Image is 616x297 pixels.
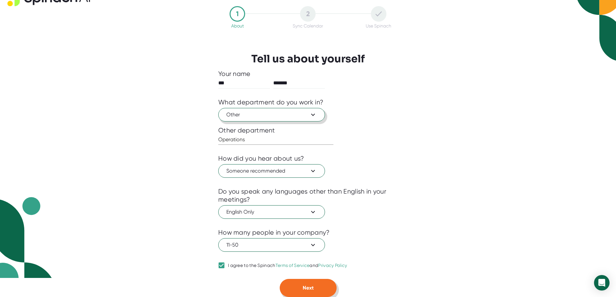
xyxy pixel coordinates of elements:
span: Next [303,285,314,291]
button: Next [280,279,337,297]
button: Someone recommended [218,164,325,178]
button: English Only [218,205,325,219]
button: Other [218,108,325,122]
div: What department do you work in? [218,98,323,106]
button: 11-50 [218,238,325,252]
span: Other [226,111,317,119]
div: Use Spinach [366,23,391,28]
span: 11-50 [226,241,317,249]
div: About [231,23,244,28]
div: Sync Calendar [293,23,323,28]
h3: Tell us about yourself [251,53,365,65]
div: 2 [300,6,316,22]
div: How many people in your company? [218,228,330,237]
span: English Only [226,208,317,216]
a: Terms of Service [276,263,310,268]
div: I agree to the Spinach and [228,263,347,269]
span: Someone recommended [226,167,317,175]
div: Other department [218,126,398,134]
input: What department? [218,134,333,145]
div: Do you speak any languages other than English in your meetings? [218,187,398,204]
div: 1 [230,6,245,22]
a: Privacy Policy [318,263,347,268]
div: Your name [218,70,398,78]
div: Open Intercom Messenger [594,275,610,291]
div: How did you hear about us? [218,154,304,163]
